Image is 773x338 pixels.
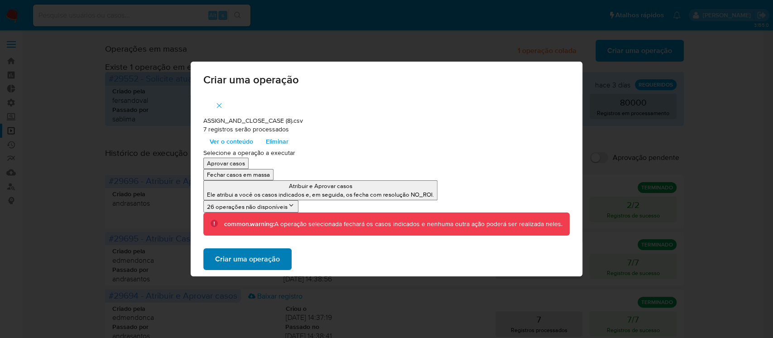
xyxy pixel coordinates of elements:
[203,169,274,180] button: Fechar casos em massa
[203,74,570,85] span: Criar uma operação
[203,116,570,126] p: ASSIGN_AND_CLOSE_CASE (8).csv
[215,249,280,269] span: Criar uma operação
[203,180,437,200] button: Atribuir e Aprovar casosEle atribui a você os casos indicados e, em seguida, os fecha com resoluç...
[207,170,270,179] p: Fechar casos em massa
[224,219,274,228] b: common.warning:
[203,158,249,169] button: Aprovar casos
[203,200,298,212] button: 26 operações não disponíveis
[203,125,570,134] p: 7 registros serão processados
[207,159,245,168] p: Aprovar casos
[224,220,562,229] div: A operação selecionada fechará os casos indicados e nenhuma outra ação poderá ser realizada neles.
[207,190,434,199] p: Ele atribui a você os casos indicados e, em seguida, os fecha com resolução NO_ROI.
[203,248,292,270] button: Criar uma operação
[259,134,295,149] button: Eliminar
[266,135,288,148] span: Eliminar
[210,135,253,148] span: Ver o conteúdo
[203,134,259,149] button: Ver o conteúdo
[203,149,570,158] p: Selecione a operação a executar
[207,182,434,190] p: Atribuir e Aprovar casos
